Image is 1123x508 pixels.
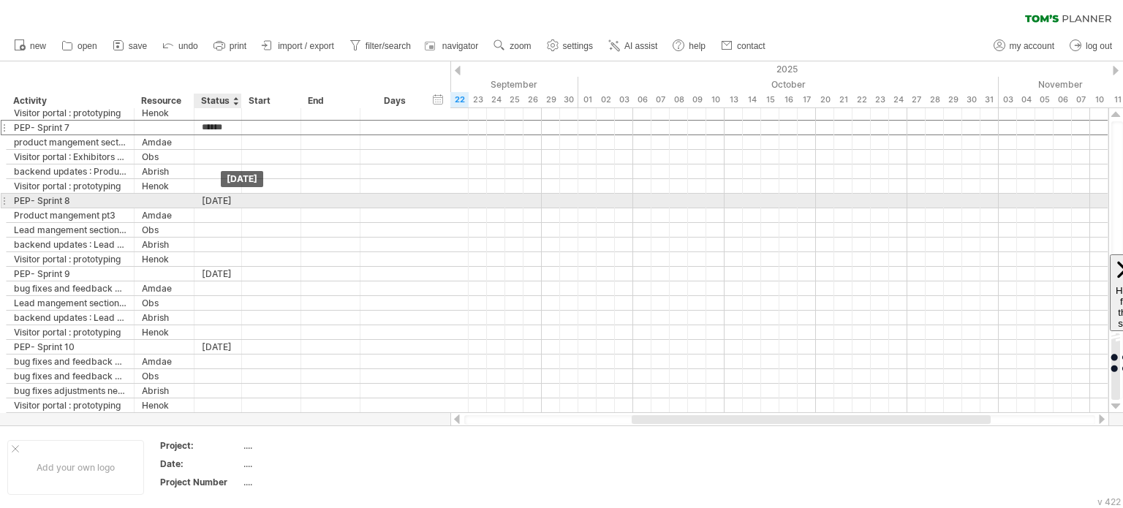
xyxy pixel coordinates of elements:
div: [DATE] [202,194,234,208]
div: Days [360,94,429,108]
div: Thursday, 23 October 2025 [871,92,889,107]
div: .... [243,439,366,452]
div: PEP- Sprint 7 [14,121,126,134]
div: October 2025 [578,77,999,92]
div: Visitor portal : Exhibitors section front end work [14,150,126,164]
a: contact [717,37,770,56]
div: Amdae [142,135,186,149]
div: Tuesday, 4 November 2025 [1017,92,1035,107]
a: help [669,37,710,56]
div: Friday, 3 October 2025 [615,92,633,107]
div: Visitor portal : prototyping [14,325,126,339]
span: settings [563,41,593,51]
div: Monday, 20 October 2025 [816,92,834,107]
div: Amdae [142,208,186,222]
div: PEP- Sprint 8 [14,194,126,208]
div: Thursday, 9 October 2025 [688,92,706,107]
div: Friday, 10 October 2025 [706,92,725,107]
div: Amdae [142,281,186,295]
span: zoom [510,41,531,51]
a: zoom [490,37,535,56]
div: [DATE] [221,171,263,187]
a: new [10,37,50,56]
div: Abrish [142,238,186,251]
div: Project: [160,439,241,452]
div: Resource [141,94,186,108]
a: undo [159,37,203,56]
div: Monday, 10 November 2025 [1090,92,1108,107]
div: Tuesday, 30 September 2025 [560,92,578,107]
div: Product mangement pt3 [14,208,126,222]
div: Wednesday, 29 October 2025 [944,92,962,107]
a: settings [543,37,597,56]
div: Tuesday, 7 October 2025 [651,92,670,107]
div: Obs [142,369,186,383]
div: Lead mangement section pt2 [14,296,126,310]
div: Tuesday, 14 October 2025 [743,92,761,107]
div: Visitor portal : prototyping [14,252,126,266]
div: Wednesday, 15 October 2025 [761,92,779,107]
a: print [210,37,251,56]
a: AI assist [605,37,662,56]
div: backend updates : Lead Managememnt pt 1 [14,238,126,251]
div: Thursday, 16 October 2025 [779,92,798,107]
a: navigator [423,37,483,56]
div: Monday, 13 October 2025 [725,92,743,107]
div: Henok [142,179,186,193]
span: navigator [442,41,478,51]
div: product mangement section pt2 [14,135,126,149]
div: Friday, 7 November 2025 [1072,92,1090,107]
div: Friday, 24 October 2025 [889,92,907,107]
a: my account [990,37,1059,56]
div: Henok [142,106,186,120]
div: Amdae [142,355,186,368]
div: PEP- Sprint 10 [14,340,126,354]
div: bug fixes and feedback work on exhbitor portal [14,355,126,368]
div: Thursday, 30 October 2025 [962,92,980,107]
div: Abrish [142,384,186,398]
a: log out [1066,37,1116,56]
span: contact [737,41,765,51]
a: save [109,37,151,56]
div: Lead mangement section pt1 [14,223,126,237]
a: open [58,37,102,56]
div: Friday, 31 October 2025 [980,92,999,107]
div: backend updates : Product Managememnt pt 2 [14,164,126,178]
div: bug fixes adjustments needed for feedback given [14,384,126,398]
div: Tuesday, 28 October 2025 [926,92,944,107]
div: Monday, 29 September 2025 [542,92,560,107]
div: bug fixes and feedback work on exhbitor portal [14,281,126,295]
div: Activity [13,94,126,108]
div: Visitor portal : prototyping [14,398,126,412]
span: new [30,41,46,51]
div: Obs [142,296,186,310]
div: Henok [142,325,186,339]
div: v 422 [1097,496,1121,507]
div: Monday, 22 September 2025 [450,92,469,107]
div: .... [243,476,366,488]
div: Wednesday, 8 October 2025 [670,92,688,107]
div: Status [201,94,233,108]
span: print [230,41,246,51]
div: Monday, 6 October 2025 [633,92,651,107]
div: Thursday, 2 October 2025 [597,92,615,107]
div: Henok [142,398,186,412]
div: Tuesday, 21 October 2025 [834,92,852,107]
div: Abrish [142,311,186,325]
div: Obs [142,223,186,237]
span: help [689,41,706,51]
div: Start [249,94,292,108]
span: save [129,41,147,51]
div: Project Number [160,476,241,488]
a: import / export [258,37,339,56]
div: Add your own logo [7,440,144,495]
div: End [308,94,352,108]
div: [DATE] [202,340,234,354]
div: Abrish [142,164,186,178]
div: [DATE] [202,267,234,281]
span: undo [178,41,198,51]
span: filter/search [366,41,411,51]
div: Henok [142,252,186,266]
div: .... [243,458,366,470]
span: log out [1086,41,1112,51]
